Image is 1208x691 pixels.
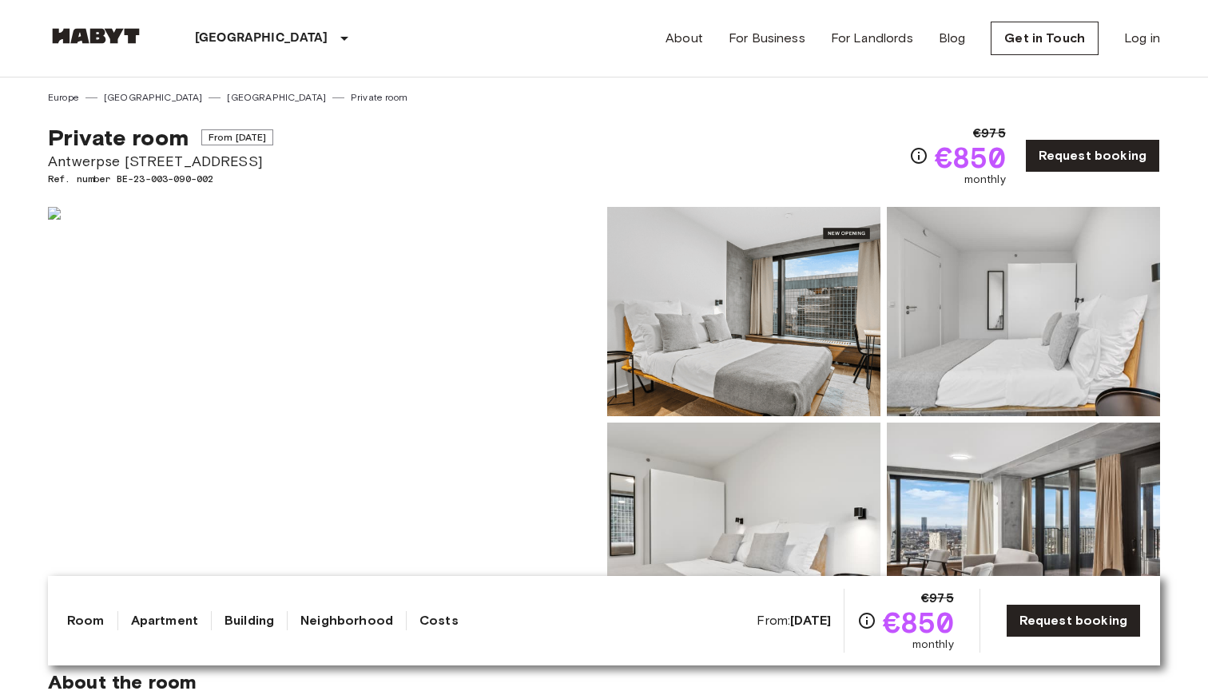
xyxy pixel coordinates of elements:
[729,29,805,48] a: For Business
[857,611,876,630] svg: Check cost overview for full price breakdown. Please note that discounts apply to new joiners onl...
[909,146,928,165] svg: Check cost overview for full price breakdown. Please note that discounts apply to new joiners onl...
[964,172,1006,188] span: monthly
[921,589,954,608] span: €975
[887,423,1160,632] img: Picture of unit BE-23-003-090-002
[790,613,831,628] b: [DATE]
[666,29,703,48] a: About
[48,124,189,151] span: Private room
[48,207,601,632] img: Marketing picture of unit BE-23-003-090-002
[973,124,1006,143] span: €975
[351,90,407,105] a: Private room
[1025,139,1160,173] a: Request booking
[935,143,1006,172] span: €850
[48,28,144,44] img: Habyt
[831,29,913,48] a: For Landlords
[195,29,328,48] p: [GEOGRAPHIC_DATA]
[939,29,966,48] a: Blog
[607,207,880,416] img: Picture of unit BE-23-003-090-002
[201,129,274,145] span: From [DATE]
[887,207,1160,416] img: Picture of unit BE-23-003-090-002
[131,611,198,630] a: Apartment
[1006,604,1141,637] a: Request booking
[225,611,274,630] a: Building
[227,90,326,105] a: [GEOGRAPHIC_DATA]
[48,172,273,186] span: Ref. number BE-23-003-090-002
[67,611,105,630] a: Room
[300,611,393,630] a: Neighborhood
[607,423,880,632] img: Picture of unit BE-23-003-090-002
[48,90,79,105] a: Europe
[419,611,459,630] a: Costs
[1124,29,1160,48] a: Log in
[104,90,203,105] a: [GEOGRAPHIC_DATA]
[912,637,954,653] span: monthly
[48,151,273,172] span: Antwerpse [STREET_ADDRESS]
[991,22,1099,55] a: Get in Touch
[883,608,954,637] span: €850
[757,612,831,629] span: From:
